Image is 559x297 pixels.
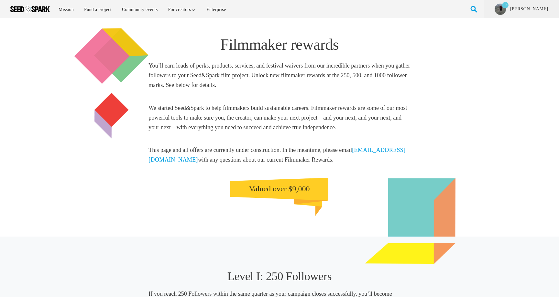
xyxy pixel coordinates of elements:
a: Mission [54,3,78,16]
h5: You’ll earn loads of perks, products, services, and festival waivers from our incredible partners... [148,61,411,90]
a: [PERSON_NAME] [510,6,549,12]
a: Community events [117,3,162,16]
h1: Filmmaker rewards [148,35,411,54]
a: Enterprise [202,3,230,16]
a: Fund a project [80,3,116,16]
h5: This page and all offers are currently under construction. In the meantime, please email with any... [148,145,411,164]
img: box-bottom.png [365,243,455,264]
h5: We started Seed&Spark to help filmmakers build sustainable careers. Filmmaker rewards are some of... [148,103,411,132]
a: For creators [164,3,201,16]
img: picture-16874-1408160317.jpg [495,4,506,15]
img: boxes.png [74,28,148,139]
img: Seed amp; Spark [10,6,50,12]
span: Valued over $9,000 [249,185,310,193]
h2: Level I: 250 Followers [148,269,411,284]
p: 32 [502,2,509,8]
